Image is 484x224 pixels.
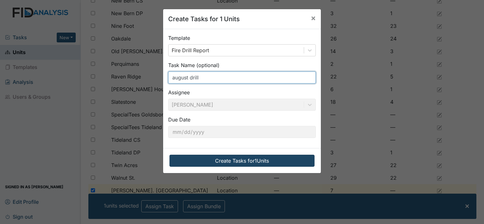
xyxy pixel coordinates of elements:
[311,13,316,22] span: ×
[168,116,190,123] label: Due Date
[306,9,321,27] button: Close
[168,89,190,96] label: Assignee
[168,61,220,69] label: Task Name (optional)
[172,47,209,54] div: Fire Drill Report
[168,14,240,24] h5: Create Tasks for 1 Units
[168,34,190,42] label: Template
[169,155,315,167] button: Create Tasks for1Units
